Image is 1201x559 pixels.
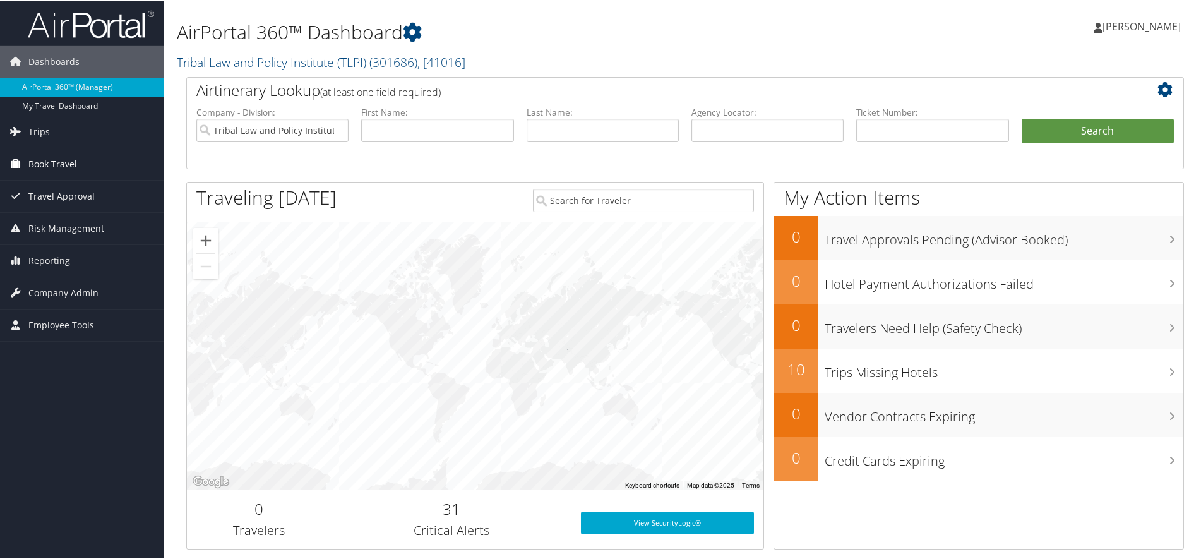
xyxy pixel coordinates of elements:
span: Risk Management [28,212,104,243]
span: , [ 41016 ] [417,52,465,69]
span: Travel Approval [28,179,95,211]
h3: Trips Missing Hotels [825,356,1183,380]
img: Google [190,472,232,489]
span: Trips [28,115,50,147]
h1: AirPortal 360™ Dashboard [177,18,854,44]
label: Ticket Number: [856,105,1008,117]
a: 10Trips Missing Hotels [774,347,1183,392]
label: Agency Locator: [691,105,844,117]
input: Search for Traveler [533,188,755,211]
label: First Name: [361,105,513,117]
span: Book Travel [28,147,77,179]
a: [PERSON_NAME] [1094,6,1193,44]
h2: 0 [774,313,818,335]
span: Map data ©2025 [687,481,734,488]
a: 0Hotel Payment Authorizations Failed [774,259,1183,303]
img: airportal-logo.png [28,8,154,38]
h2: 0 [774,446,818,467]
a: 0Travelers Need Help (Safety Check) [774,303,1183,347]
span: [PERSON_NAME] [1102,18,1181,32]
h3: Credit Cards Expiring [825,445,1183,469]
h3: Travel Approvals Pending (Advisor Booked) [825,224,1183,248]
label: Last Name: [527,105,679,117]
a: 0Credit Cards Expiring [774,436,1183,480]
h1: My Action Items [774,183,1183,210]
span: (at least one field required) [320,84,441,98]
button: Zoom in [193,227,218,252]
a: 0Vendor Contracts Expiring [774,392,1183,436]
h2: 0 [774,402,818,423]
h2: 10 [774,358,818,379]
h2: 0 [774,225,818,246]
span: ( 301686 ) [369,52,417,69]
h3: Travelers [196,520,321,538]
h2: Airtinerary Lookup [196,78,1091,100]
span: Dashboards [28,45,80,76]
a: 0Travel Approvals Pending (Advisor Booked) [774,215,1183,259]
a: View SecurityLogic® [581,510,754,533]
label: Company - Division: [196,105,349,117]
h2: 31 [340,497,562,519]
span: Employee Tools [28,308,94,340]
h3: Hotel Payment Authorizations Failed [825,268,1183,292]
h2: 0 [774,269,818,291]
span: Reporting [28,244,70,275]
h1: Traveling [DATE] [196,183,337,210]
button: Zoom out [193,253,218,278]
h2: 0 [196,497,321,519]
button: Search [1022,117,1174,143]
a: Open this area in Google Maps (opens a new window) [190,472,232,489]
span: Company Admin [28,276,99,308]
a: Tribal Law and Policy Institute (TLPI) [177,52,465,69]
h3: Travelers Need Help (Safety Check) [825,312,1183,336]
h3: Vendor Contracts Expiring [825,400,1183,424]
a: Terms (opens in new tab) [742,481,760,488]
h3: Critical Alerts [340,520,562,538]
button: Keyboard shortcuts [625,480,679,489]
